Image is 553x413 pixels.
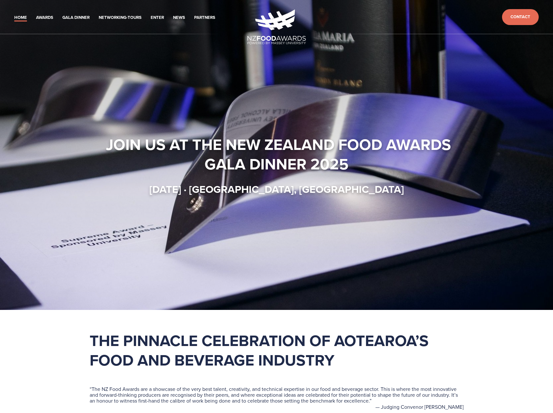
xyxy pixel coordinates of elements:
[62,14,90,21] a: Gala Dinner
[90,385,92,393] span: “
[99,14,142,21] a: Networking-Tours
[194,14,215,21] a: Partners
[173,14,185,21] a: News
[90,404,464,410] figcaption: — Judging Convenor [PERSON_NAME]
[370,397,371,404] span: ”
[106,133,455,175] strong: Join us at the New Zealand Food Awards Gala Dinner 2025
[90,386,464,404] blockquote: The NZ Food Awards are a showcase of the very best talent, creativity, and technical expertise in...
[36,14,53,21] a: Awards
[90,331,464,370] h1: The pinnacle celebration of Aotearoa’s food and beverage industry
[502,9,539,25] a: Contact
[149,181,404,197] strong: [DATE] · [GEOGRAPHIC_DATA], [GEOGRAPHIC_DATA]
[151,14,164,21] a: Enter
[14,14,27,21] a: Home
